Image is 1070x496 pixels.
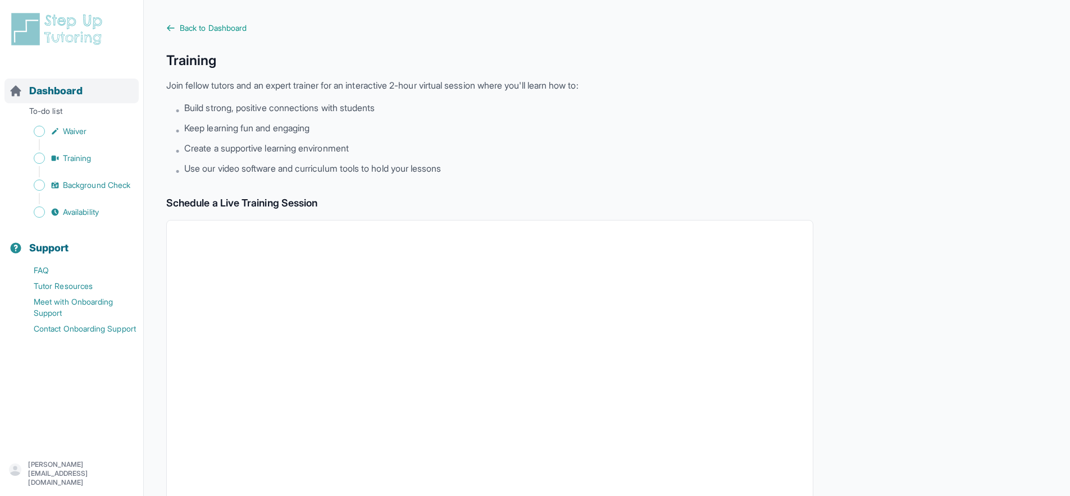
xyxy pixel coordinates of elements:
[166,79,813,92] p: Join fellow tutors and an expert trainer for an interactive 2-hour virtual session where you'll l...
[9,263,143,278] a: FAQ
[175,144,180,157] span: •
[9,11,109,47] img: logo
[166,22,813,34] a: Back to Dashboard
[180,22,247,34] span: Back to Dashboard
[9,123,143,139] a: Waiver
[63,180,130,191] span: Background Check
[4,105,139,121] p: To-do list
[166,195,813,211] h2: Schedule a Live Training Session
[4,222,139,260] button: Support
[29,83,83,99] span: Dashboard
[63,126,86,137] span: Waiver
[9,204,143,220] a: Availability
[9,83,83,99] a: Dashboard
[175,164,180,177] span: •
[184,141,349,155] span: Create a supportive learning environment
[9,294,143,321] a: Meet with Onboarding Support
[184,121,309,135] span: Keep learning fun and engaging
[184,101,375,114] span: Build strong, positive connections with students
[28,460,134,487] p: [PERSON_NAME][EMAIL_ADDRESS][DOMAIN_NAME]
[175,123,180,137] span: •
[175,103,180,117] span: •
[63,206,99,218] span: Availability
[4,65,139,103] button: Dashboard
[29,240,69,256] span: Support
[9,321,143,337] a: Contact Onboarding Support
[9,177,143,193] a: Background Check
[166,52,813,70] h1: Training
[9,278,143,294] a: Tutor Resources
[9,150,143,166] a: Training
[9,460,134,487] button: [PERSON_NAME][EMAIL_ADDRESS][DOMAIN_NAME]
[63,153,92,164] span: Training
[184,162,441,175] span: Use our video software and curriculum tools to hold your lessons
